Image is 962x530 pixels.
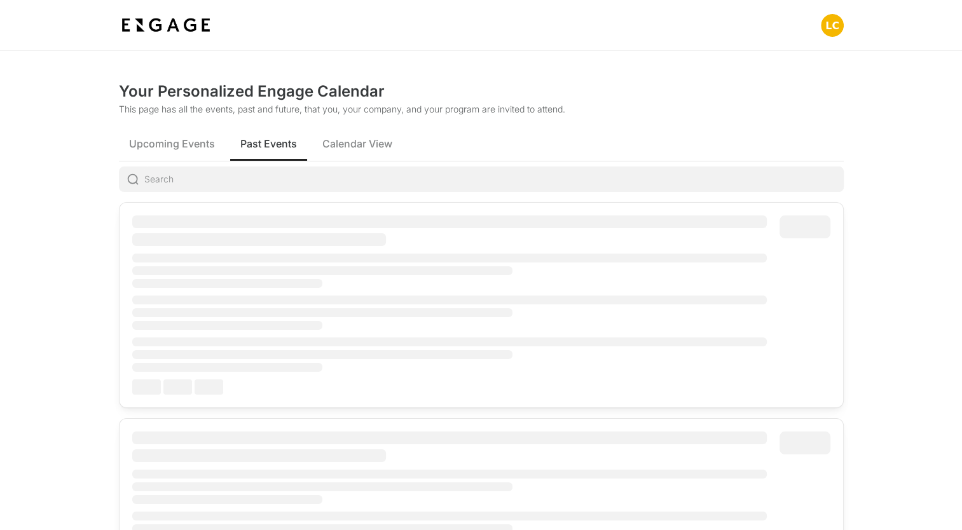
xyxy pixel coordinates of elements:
[312,126,402,161] button: Calendar View
[119,126,225,161] button: Upcoming Events
[821,14,844,37] button: Open profile menu
[144,166,844,192] input: Search
[230,126,307,161] button: Past Events
[322,136,392,151] span: Calendar View
[240,136,297,151] span: Past Events
[119,81,844,102] h2: Your Personalized Engage Calendar
[119,103,844,116] p: This page has all the events, past and future, that you, your company, and your program are invit...
[821,14,844,37] img: Profile picture of Lon Cunninghis
[119,14,213,37] img: bdf1fb74-1727-4ba0-a5bd-bc74ae9fc70b.jpeg
[129,136,215,151] span: Upcoming Events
